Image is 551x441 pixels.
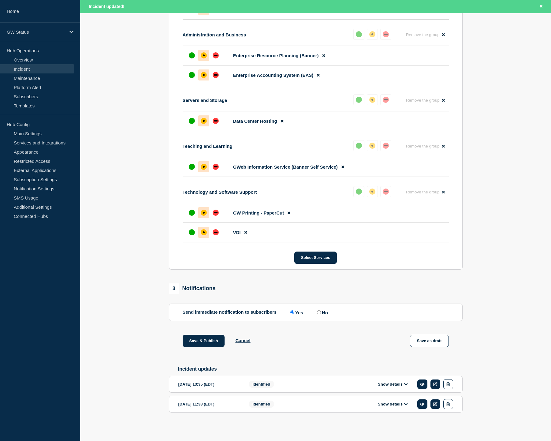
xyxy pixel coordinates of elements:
span: Remove the group [406,144,440,148]
div: affected [369,189,375,195]
span: Enterprise Resource Planning (Banner) [233,53,319,58]
span: Remove the group [406,98,440,103]
input: No [317,310,321,314]
button: Remove the group [402,140,449,152]
button: Save as draft [410,335,449,347]
div: affected [201,229,207,235]
span: Data Center Hosting [233,118,277,124]
div: [DATE] 11:38 (EDT) [178,399,240,409]
button: Show details [376,382,410,387]
div: up [356,143,362,149]
div: Send immediate notification to subscribers [183,309,449,315]
div: [DATE] 13:35 (EDT) [178,379,240,389]
p: Administration and Business [183,32,246,37]
div: up [356,31,362,37]
span: 3 [169,283,179,294]
div: down [213,229,219,235]
div: up [189,164,195,170]
button: Close banner [537,3,545,10]
div: affected [369,143,375,149]
button: down [380,29,391,40]
div: up [189,229,195,235]
button: affected [367,140,378,151]
span: Identified [249,381,274,388]
p: Technology and Software Support [183,189,257,195]
button: up [353,94,364,105]
span: VDI [233,230,241,235]
button: affected [367,94,378,105]
span: Identified [249,401,274,408]
div: down [383,31,389,37]
p: Servers and Storage [183,98,227,103]
button: Show details [376,402,410,407]
input: Yes [290,310,294,314]
div: down [383,97,389,103]
div: affected [369,97,375,103]
button: down [380,140,391,151]
div: down [213,210,219,216]
button: Cancel [235,338,250,343]
button: down [380,186,391,197]
p: Send immediate notification to subscribers [183,309,277,315]
label: No [315,309,328,315]
div: affected [201,118,207,124]
div: up [189,72,195,78]
span: Remove the group [406,190,440,194]
span: GWeb Information Service (Banner Self Service) [233,164,338,170]
button: down [380,94,391,105]
p: GW Status [7,29,65,35]
button: affected [367,186,378,197]
div: down [383,189,389,195]
div: affected [201,164,207,170]
span: Incident updated! [89,4,125,9]
button: up [353,140,364,151]
div: up [189,210,195,216]
div: affected [369,31,375,37]
div: affected [201,210,207,216]
button: up [353,29,364,40]
div: affected [201,52,207,58]
span: Remove the group [406,32,440,37]
div: down [213,52,219,58]
div: up [189,52,195,58]
div: down [213,72,219,78]
button: Remove the group [402,186,449,198]
div: Notifications [169,283,216,294]
div: up [356,97,362,103]
div: up [356,189,362,195]
span: GW Printing - PaperCut [233,210,284,215]
button: Remove the group [402,94,449,106]
div: down [213,164,219,170]
div: down [383,143,389,149]
button: up [353,186,364,197]
label: Yes [289,309,303,315]
button: Select Services [294,252,337,264]
div: up [189,118,195,124]
span: Enterprise Accounting System (EAS) [233,73,314,78]
button: affected [367,29,378,40]
div: down [213,118,219,124]
p: Teaching and Learning [183,144,233,149]
h2: Incident updates [178,366,463,372]
button: Save & Publish [183,335,225,347]
button: Remove the group [402,29,449,41]
div: affected [201,72,207,78]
